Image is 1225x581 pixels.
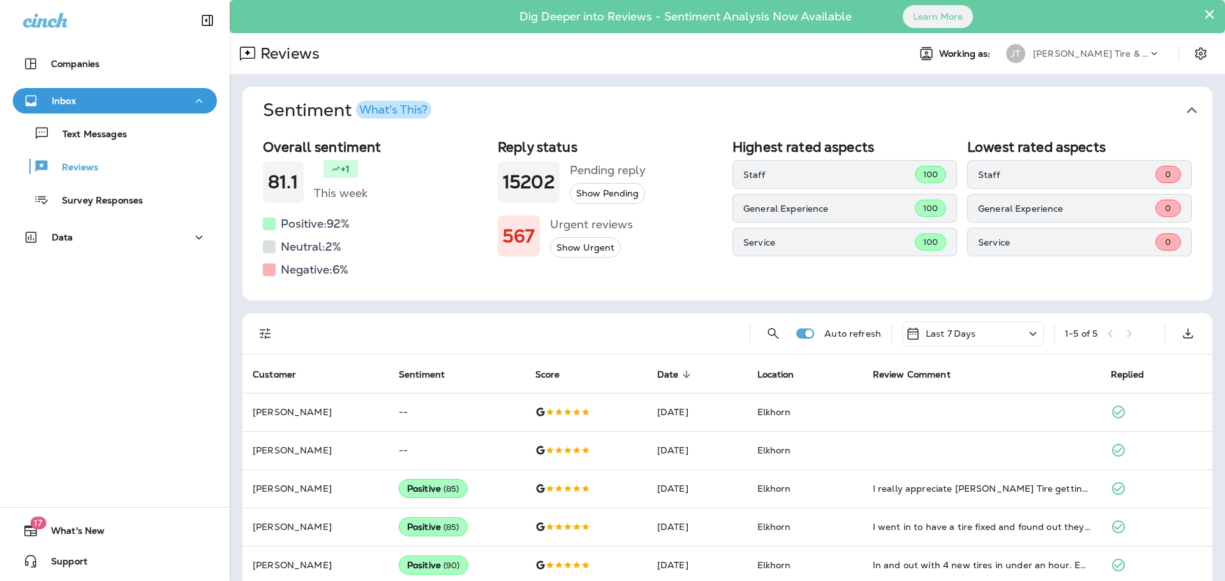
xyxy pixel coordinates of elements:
div: Positive [399,555,468,575]
span: Replied [1111,369,1161,380]
p: [PERSON_NAME] [253,483,378,494]
div: JT [1006,44,1025,63]
h1: Sentiment [263,99,431,121]
p: [PERSON_NAME] [253,522,378,532]
span: 100 [923,203,938,214]
span: Location [757,369,811,380]
p: [PERSON_NAME] [253,407,378,417]
button: Companies [13,51,217,77]
div: Positive [399,479,468,498]
button: Show Pending [570,183,645,204]
button: Close [1203,4,1215,24]
button: Show Urgent [550,237,621,258]
div: What's This? [359,104,427,115]
h5: This week [314,183,367,203]
button: Filters [253,321,278,346]
h2: Lowest rated aspects [967,139,1192,155]
p: Companies [51,59,100,69]
p: Survey Responses [49,195,143,207]
div: I really appreciate Jensen Tire getting my son‘s truck in so quickly and completing his tire repa... [873,482,1090,495]
span: 17 [30,517,46,529]
td: [DATE] [647,508,747,546]
span: Elkhorn [757,406,791,418]
p: Staff [978,170,1155,180]
span: Date [657,369,679,380]
span: ( 85 ) [443,483,459,494]
span: 100 [923,237,938,247]
span: 0 [1165,169,1171,180]
span: Elkhorn [757,445,791,456]
td: -- [389,393,525,431]
p: Reviews [255,44,320,63]
div: I went in to have a tire fixed and found out they could put in a new bulb for my headlight too. T... [873,520,1090,533]
span: Sentiment [399,369,445,380]
span: Sentiment [399,369,461,380]
button: Data [13,224,217,250]
p: Auto refresh [824,328,881,339]
button: Collapse Sidebar [189,8,225,33]
p: Text Messages [50,129,127,141]
p: [PERSON_NAME] Tire & Auto [1033,48,1148,59]
div: SentimentWhat's This? [242,134,1212,300]
h5: Neutral: 2 % [281,237,341,257]
p: Reviews [49,162,98,174]
span: Score [535,369,560,380]
span: Elkhorn [757,483,791,494]
button: Search Reviews [761,321,786,346]
p: General Experience [743,203,915,214]
h2: Highest rated aspects [732,139,957,155]
td: [DATE] [647,431,747,469]
span: Review Comment [873,369,951,380]
span: Elkhorn [757,559,791,571]
h2: Reply status [498,139,722,155]
span: ( 85 ) [443,522,459,533]
h2: Overall sentiment [263,139,487,155]
p: General Experience [978,203,1155,214]
span: What's New [38,526,105,541]
span: Date [657,369,695,380]
span: 100 [923,169,938,180]
button: 17What's New [13,518,217,543]
h5: Positive: 92 % [281,214,350,234]
button: Text Messages [13,120,217,147]
h1: 15202 [503,172,554,193]
p: [PERSON_NAME] [253,560,378,570]
h5: Negative: 6 % [281,260,348,280]
p: Data [52,232,73,242]
button: Survey Responses [13,186,217,213]
td: [DATE] [647,469,747,508]
button: Learn More [903,5,973,28]
span: Replied [1111,369,1144,380]
span: Customer [253,369,296,380]
span: Working as: [939,48,993,59]
p: [PERSON_NAME] [253,445,378,455]
div: 1 - 5 of 5 [1065,328,1097,339]
p: Last 7 Days [926,328,976,339]
h5: Pending reply [570,160,646,180]
p: Service [978,237,1155,247]
p: Dig Deeper into Reviews - Sentiment Analysis Now Available [482,15,889,18]
button: Reviews [13,153,217,180]
button: SentimentWhat's This? [253,87,1222,134]
p: +1 [341,163,350,175]
button: Settings [1189,42,1212,65]
p: Staff [743,170,915,180]
span: Location [757,369,794,380]
h5: Urgent reviews [550,214,633,235]
span: Support [38,556,87,571]
span: Review Comment [873,369,967,380]
button: What's This? [356,101,431,119]
span: ( 90 ) [443,560,460,571]
button: Inbox [13,88,217,114]
p: Service [743,237,915,247]
span: 0 [1165,203,1171,214]
h1: 81.1 [268,172,299,193]
span: Score [535,369,577,380]
span: 0 [1165,237,1171,247]
div: Positive [399,517,468,536]
td: [DATE] [647,393,747,431]
h1: 567 [503,226,535,247]
span: Customer [253,369,313,380]
td: -- [389,431,525,469]
button: Export as CSV [1175,321,1201,346]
